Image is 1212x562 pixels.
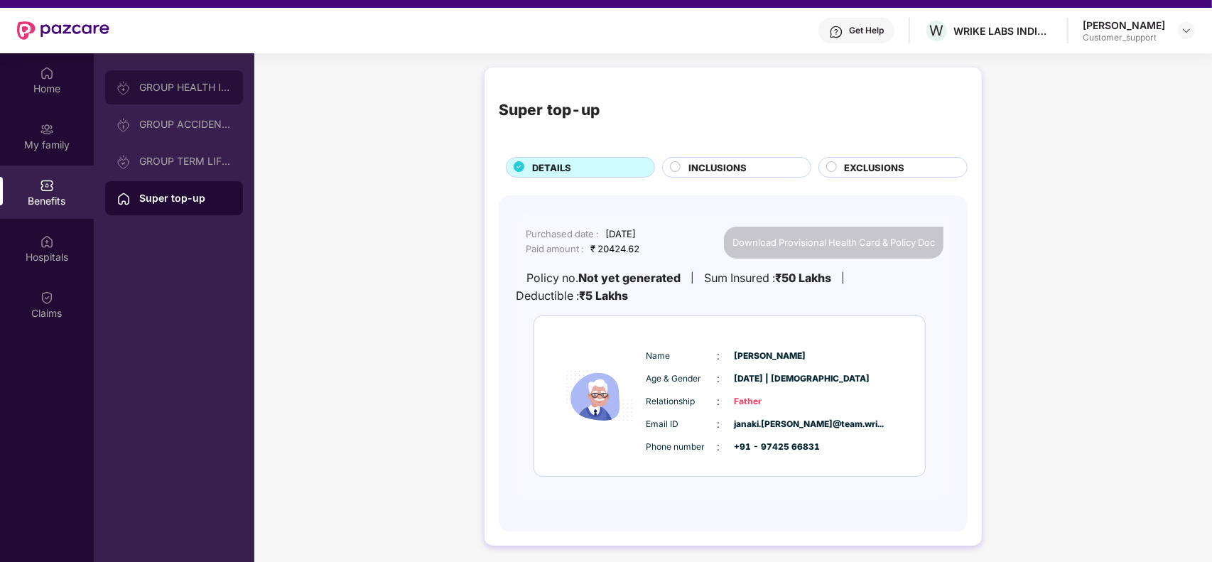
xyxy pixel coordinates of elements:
[117,81,131,95] img: svg+xml;base64,PHN2ZyB3aWR0aD0iMjAiIGhlaWdodD0iMjAiIHZpZXdCb3g9IjAgMCAyMCAyMCIgZmlsbD0ibm9uZSIgeG...
[717,439,720,455] span: :
[1083,18,1165,32] div: [PERSON_NAME]
[646,418,717,431] span: Email ID
[704,269,831,287] div: Sum Insured :
[953,24,1053,38] div: WRIKE LABS INDIA PRIVATE LIMITED
[732,237,935,248] span: Download Provisional Health Card & Policy Doc
[734,372,805,386] span: [DATE] | [DEMOGRAPHIC_DATA]
[717,348,720,364] span: :
[139,82,232,93] div: GROUP HEALTH INSURANCE
[646,441,717,454] span: Phone number
[17,21,109,40] img: New Pazcare Logo
[646,395,717,409] span: Relationship
[717,394,720,409] span: :
[717,416,720,432] span: :
[849,25,884,36] div: Get Help
[526,242,583,256] div: Paid amount :
[691,270,694,286] div: |
[40,291,54,305] img: svg+xml;base64,PHN2ZyBpZD0iQ2xhaW0iIHhtbG5zPSJodHRwOi8vd3d3LnczLm9yZy8yMDAwL3N2ZyIgd2lkdGg9IjIwIi...
[117,192,131,206] img: svg+xml;base64,PHN2ZyBpZD0iSG9tZSIgeG1sbnM9Imh0dHA6Ly93d3cudzMub3JnLzIwMDAvc3ZnIiB3aWR0aD0iMjAiIG...
[717,371,720,387] span: :
[775,271,831,285] b: ₹50 Lakhs
[139,156,232,167] div: GROUP TERM LIFE INSURANCE
[578,269,681,287] b: Not yet generated
[841,270,845,286] div: |
[605,227,636,241] div: [DATE]
[526,227,598,241] div: Purchased date :
[117,155,131,169] img: svg+xml;base64,PHN2ZyB3aWR0aD0iMjAiIGhlaWdodD0iMjAiIHZpZXdCb3g9IjAgMCAyMCAyMCIgZmlsbD0ibm9uZSIgeG...
[845,161,905,175] span: EXCLUSIONS
[646,350,717,363] span: Name
[1083,32,1165,43] div: Customer_support
[40,122,54,136] img: svg+xml;base64,PHN2ZyB3aWR0aD0iMjAiIGhlaWdodD0iMjAiIHZpZXdCb3g9IjAgMCAyMCAyMCIgZmlsbD0ibm9uZSIgeG...
[1181,25,1192,36] img: svg+xml;base64,PHN2ZyBpZD0iRHJvcGRvd24tMzJ4MzIiIHhtbG5zPSJodHRwOi8vd3d3LnczLm9yZy8yMDAwL3N2ZyIgd2...
[590,242,639,256] div: ₹ 20424.62
[646,372,717,386] span: Age & Gender
[40,66,54,80] img: svg+xml;base64,PHN2ZyBpZD0iSG9tZSIgeG1sbnM9Imh0dHA6Ly93d3cudzMub3JnLzIwMDAvc3ZnIiB3aWR0aD0iMjAiIG...
[40,178,54,193] img: svg+xml;base64,PHN2ZyBpZD0iQmVuZWZpdHMiIHhtbG5zPSJodHRwOi8vd3d3LnczLm9yZy8yMDAwL3N2ZyIgd2lkdGg9Ij...
[579,288,628,303] b: ₹5 Lakhs
[40,234,54,249] img: svg+xml;base64,PHN2ZyBpZD0iSG9zcGl0YWxzIiB4bWxucz0iaHR0cDovL3d3dy53My5vcmcvMjAwMC9zdmciIHdpZHRoPS...
[734,395,805,409] span: Father
[557,330,642,462] img: icon
[139,191,232,205] div: Super top-up
[734,418,805,431] span: janaki.[PERSON_NAME]@team.wri...
[526,269,681,287] div: Policy no.
[532,161,571,175] span: DETAILS
[139,119,232,130] div: GROUP ACCIDENTAL INSURANCE
[734,350,805,363] span: [PERSON_NAME]
[734,441,805,454] span: +91 - 97425 66831
[688,161,747,175] span: INCLUSIONS
[499,99,600,122] div: Super top-up
[829,25,843,39] img: svg+xml;base64,PHN2ZyBpZD0iSGVscC0zMngzMiIgeG1sbnM9Imh0dHA6Ly93d3cudzMub3JnLzIwMDAvc3ZnIiB3aWR0aD...
[117,118,131,132] img: svg+xml;base64,PHN2ZyB3aWR0aD0iMjAiIGhlaWdodD0iMjAiIHZpZXdCb3g9IjAgMCAyMCAyMCIgZmlsbD0ibm9uZSIgeG...
[516,287,628,305] div: Deductible :
[930,22,944,39] span: W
